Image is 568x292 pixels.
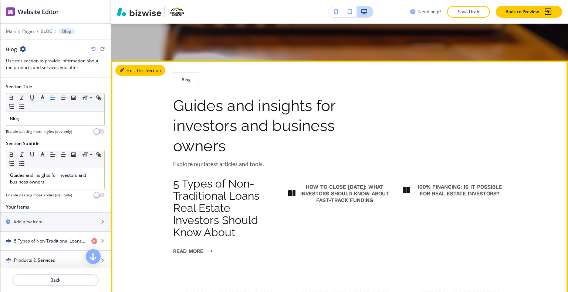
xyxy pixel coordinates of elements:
[506,8,539,15] p: Back to Preview
[173,241,212,261] button: READ MORE
[496,6,562,18] button: Back to Preview
[58,28,75,34] button: Blog
[182,76,190,83] p: Blog
[457,8,480,15] p: Save Draft
[6,83,32,90] h2: Section Title
[6,29,16,34] button: Main
[447,6,490,18] button: Save Draft
[117,7,161,16] img: Bizwise Logo
[14,257,55,264] h4: Products & Services
[168,6,187,18] img: Your Logo
[403,178,506,203] a: 100% Financing: Is It Possible for Real Estate Investors?
[62,29,71,34] p: Blog
[115,65,165,76] button: Edit This Section
[12,274,99,286] button: Back
[6,129,72,134] h4: Enable pasting more styles (dev only)
[41,29,53,34] button: BLOG
[6,204,29,210] h2: Your Items
[13,219,43,225] h2: Add new item
[13,277,98,284] p: Back
[173,178,276,238] p: 5 Types of Non-Traditional Loans Real Estate Investors Should Know About
[10,115,101,122] p: Blog
[6,45,17,53] h2: Blog
[6,7,15,16] img: editor icon
[10,172,101,185] p: Guides and insights for investors and business owners
[6,58,105,71] h3: Use this section to provide information about the products and services you offer
[18,7,59,16] h2: Website Editor
[6,140,40,147] h2: Section Subtitle
[173,159,339,169] p: Explore our latest articles and tools.
[14,238,85,244] h4: 5 Types of Non-Traditional Loans Real Estate Investors Should Know About
[22,29,35,34] button: Pages
[288,178,391,209] a: How to Close [DATE]: What Investors Should Know About Fast-Track Funding
[6,238,11,244] img: Drag
[418,8,441,15] h3: Need help?
[6,192,72,198] h4: Enable pasting more styles (dev only)
[6,258,11,263] img: Drag
[173,92,339,157] h2: Guides and insights for investors and business owners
